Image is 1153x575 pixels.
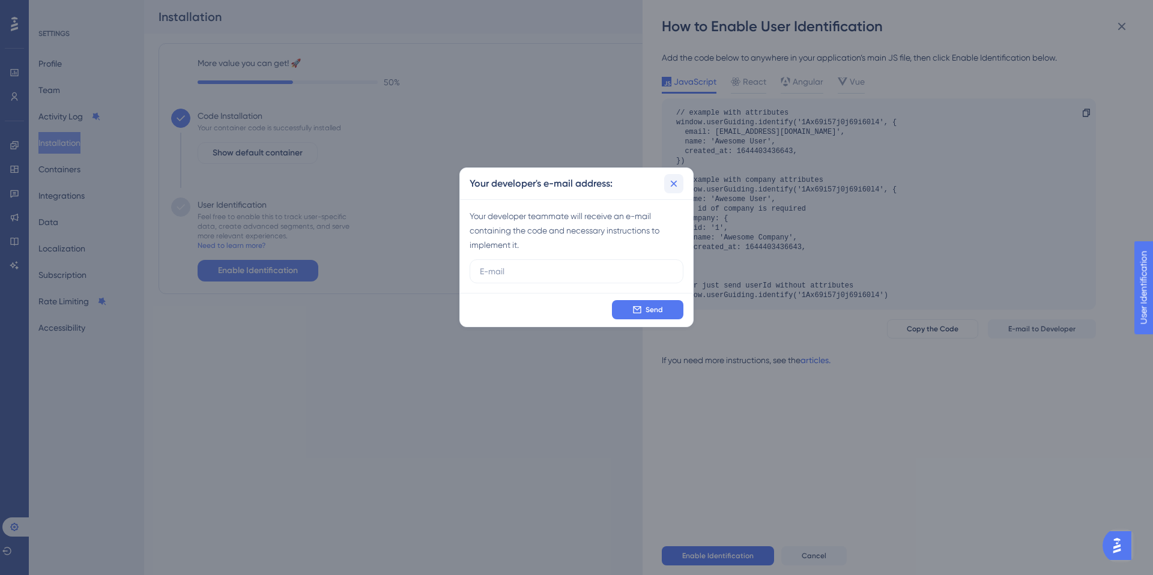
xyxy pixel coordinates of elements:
[1103,528,1139,564] iframe: UserGuiding AI Assistant Launcher
[480,265,673,278] input: E-mail
[470,176,613,191] h2: Your developer's e-mail address:
[646,305,663,315] span: Send
[470,209,683,252] div: Your developer teammate will receive an e-mail containing the code and necessary instructions to ...
[10,3,83,17] span: User Identification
